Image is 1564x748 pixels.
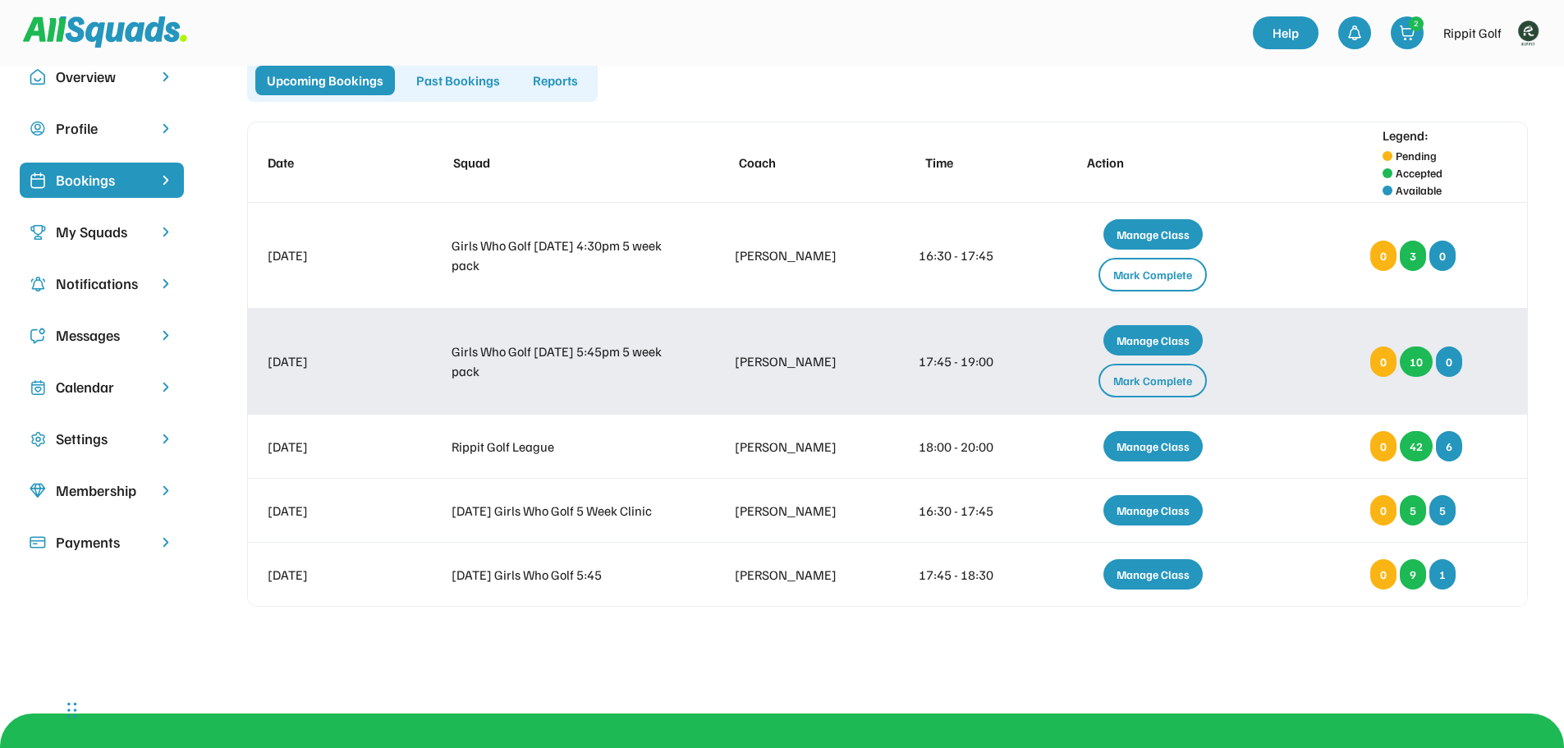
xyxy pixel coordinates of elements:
[56,531,148,553] div: Payments
[30,276,46,292] img: Icon%20copy%204.svg
[1103,219,1203,250] div: Manage Class
[268,246,392,265] div: [DATE]
[158,121,174,136] img: chevron-right.svg
[158,172,174,188] img: chevron-right%20copy%203.svg
[1436,346,1462,377] div: 0
[30,328,46,344] img: Icon%20copy%205.svg
[255,66,395,95] div: Upcoming Bookings
[56,480,148,502] div: Membership
[1087,153,1236,172] div: Action
[1400,346,1433,377] div: 10
[452,342,675,381] div: Girls Who Golf [DATE] 5:45pm 5 week pack
[1400,431,1433,461] div: 42
[158,69,174,85] img: chevron-right.svg
[452,437,675,457] div: Rippit Golf League
[1396,181,1442,199] div: Available
[1370,431,1397,461] div: 0
[30,483,46,499] img: Icon%20copy%208.svg
[735,501,859,521] div: [PERSON_NAME]
[56,428,148,450] div: Settings
[56,66,148,88] div: Overview
[1370,559,1397,590] div: 0
[735,351,859,371] div: [PERSON_NAME]
[735,437,859,457] div: [PERSON_NAME]
[158,431,174,447] img: chevron-right.svg
[1400,559,1426,590] div: 9
[1370,241,1397,271] div: 0
[1103,559,1203,590] div: Manage Class
[30,379,46,396] img: Icon%20copy%207.svg
[405,66,511,95] div: Past Bookings
[1098,258,1207,291] div: Mark Complete
[1436,431,1462,461] div: 6
[30,121,46,137] img: user-circle.svg
[268,351,392,371] div: [DATE]
[1399,25,1415,41] img: shopping-cart-01%20%281%29.svg
[1400,495,1426,525] div: 5
[925,153,1025,172] div: Time
[452,501,675,521] div: [DATE] Girls Who Golf 5 Week Clinic
[158,224,174,240] img: chevron-right.svg
[30,224,46,241] img: Icon%20copy%203.svg
[1443,23,1502,43] div: Rippit Golf
[1410,17,1423,30] div: 2
[919,501,1018,521] div: 16:30 - 17:45
[735,565,859,585] div: [PERSON_NAME]
[1103,431,1203,461] div: Manage Class
[919,351,1018,371] div: 17:45 - 19:00
[268,437,392,457] div: [DATE]
[1103,325,1203,356] div: Manage Class
[1383,126,1429,145] div: Legend:
[56,273,148,295] div: Notifications
[919,437,1018,457] div: 18:00 - 20:00
[1429,495,1456,525] div: 5
[30,535,46,551] img: Icon%20%2815%29.svg
[23,16,187,48] img: Squad%20Logo.svg
[158,535,174,550] img: chevron-right.svg
[1370,346,1397,377] div: 0
[919,565,1018,585] div: 17:45 - 18:30
[1098,364,1207,397] div: Mark Complete
[158,328,174,343] img: chevron-right.svg
[30,172,46,189] img: Icon%20%2819%29.svg
[56,324,148,346] div: Messages
[1346,25,1363,41] img: bell-03%20%281%29.svg
[1511,16,1544,49] img: Rippitlogov2_green.png
[452,565,675,585] div: [DATE] Girls Who Golf 5:45
[1396,164,1442,181] div: Accepted
[30,431,46,447] img: Icon%20copy%2016.svg
[919,246,1018,265] div: 16:30 - 17:45
[56,376,148,398] div: Calendar
[739,153,863,172] div: Coach
[1429,559,1456,590] div: 1
[158,379,174,395] img: chevron-right.svg
[1400,241,1426,271] div: 3
[735,246,859,265] div: [PERSON_NAME]
[1103,495,1203,525] div: Manage Class
[30,69,46,85] img: Icon%20copy%2010.svg
[1396,147,1437,164] div: Pending
[1253,16,1319,49] a: Help
[453,153,677,172] div: Squad
[158,483,174,498] img: chevron-right.svg
[268,501,392,521] div: [DATE]
[56,117,148,140] div: Profile
[1429,241,1456,271] div: 0
[56,169,148,191] div: Bookings
[56,221,148,243] div: My Squads
[158,276,174,291] img: chevron-right.svg
[521,66,589,95] div: Reports
[1370,495,1397,525] div: 0
[452,236,675,275] div: Girls Who Golf [DATE] 4:30pm 5 week pack
[268,153,392,172] div: Date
